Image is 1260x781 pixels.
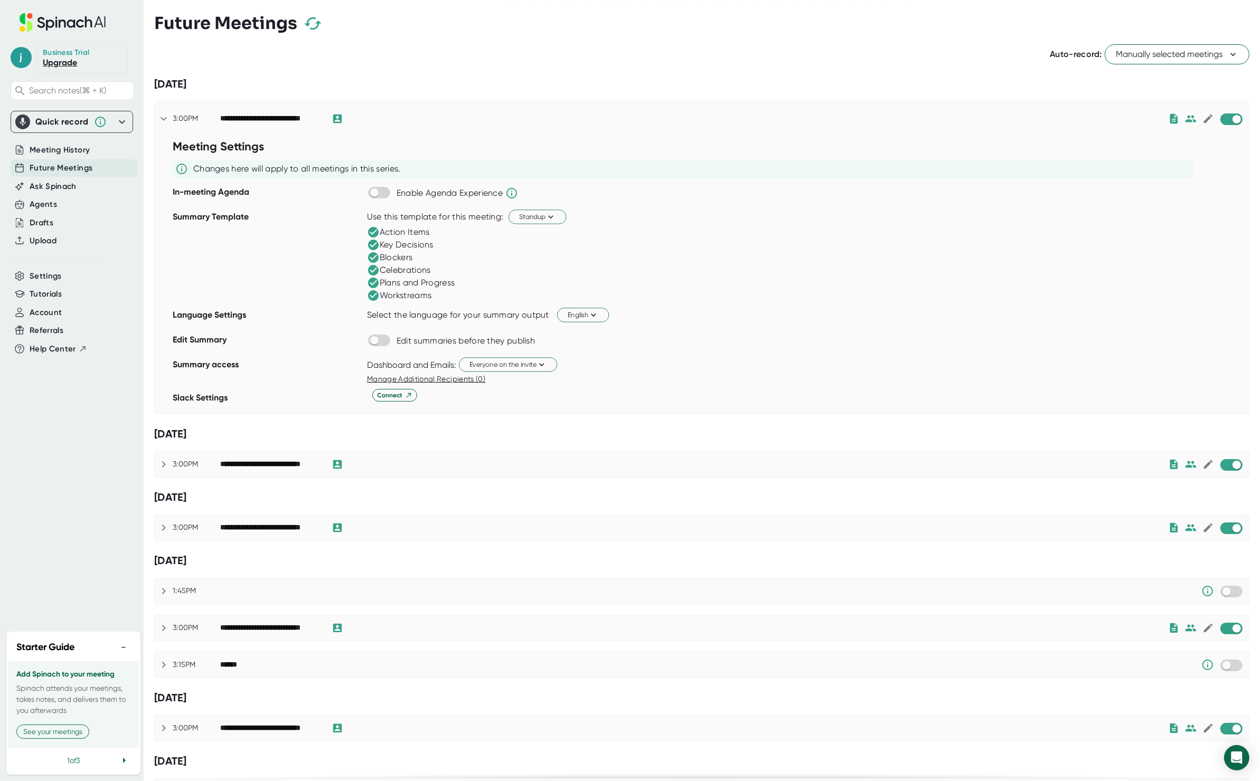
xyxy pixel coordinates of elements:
button: Settings [30,270,62,282]
div: Open Intercom Messenger [1224,745,1249,770]
div: Quick record [15,111,128,132]
div: Business Trial [43,48,91,58]
div: Plans and Progress [367,277,455,289]
button: English [557,308,609,322]
div: Celebrations [367,264,431,277]
div: 3:15PM [173,660,220,670]
div: Workstreams [367,289,431,302]
div: Edit summaries before they publish [397,336,535,346]
div: Meeting Settings [173,136,362,160]
button: Tutorials [30,288,62,300]
div: 3:00PM [173,523,220,532]
div: Quick record [35,117,89,127]
div: [DATE] [154,554,1249,567]
svg: Someone has manually disabled Spinach from this meeting. [1201,659,1214,671]
button: Standup [509,209,567,224]
div: 3:00PM [173,723,220,733]
button: Manually selected meetings [1105,44,1249,64]
div: Slack Settings [173,389,362,414]
p: Spinach attends your meetings, takes notes, and delivers them to you afterwards [16,683,130,716]
span: Help Center [30,343,76,355]
div: Action Items [367,226,430,239]
span: Connect [377,390,412,400]
div: [DATE] [154,491,1249,504]
button: Help Center [30,343,87,355]
div: Use this template for this meeting: [367,212,504,222]
button: Everyone on the invite [459,357,557,372]
div: 1:45PM [173,586,220,596]
div: Select the language for your summary output [367,310,549,320]
h2: Starter Guide [16,640,74,654]
div: Blockers [367,251,412,264]
div: [DATE] [154,427,1249,441]
span: English [568,310,598,320]
div: Changes here will apply to all meetings in this series. [193,164,401,174]
span: Auto-record: [1050,49,1102,59]
div: Key Decisions [367,239,434,251]
button: Upload [30,235,57,247]
button: Future Meetings [30,162,92,174]
button: Agents [30,198,57,211]
span: 1 of 3 [67,756,80,765]
div: 3:00PM [173,460,220,469]
span: j [11,47,32,68]
h3: Future Meetings [154,13,297,33]
span: Everyone on the invite [469,359,547,369]
div: Edit Summary [173,331,362,356]
div: Dashboard and Emails: [367,360,456,370]
button: Connect [372,389,417,402]
button: Account [30,307,62,319]
div: Summary Template [173,208,362,306]
a: Upgrade [43,58,77,68]
button: See your meetings [16,725,89,739]
div: 3:00PM [173,114,220,123]
button: Ask Spinach [30,180,77,193]
h3: Add Spinach to your meeting [16,670,130,679]
div: [DATE] [154,691,1249,704]
div: In-meeting Agenda [173,183,362,208]
span: Manage Additional Recipients (0) [367,375,485,383]
button: Drafts [30,217,53,229]
div: 1:45PM [155,578,1249,604]
svg: Spinach will help run the agenda and keep track of time [505,187,518,199]
button: Referrals [30,325,63,337]
button: − [117,640,130,655]
div: Summary access [173,356,362,389]
span: Search notes (⌘ + K) [29,85,106,96]
span: Manually selected meetings [1116,48,1238,61]
div: [DATE] [154,755,1249,768]
button: Meeting History [30,144,90,156]
span: Standup [519,212,556,222]
div: Enable Agenda Experience [397,188,503,198]
div: Language Settings [173,306,362,331]
svg: Someone has manually disabled Spinach from this meeting. [1201,585,1214,597]
div: 3:00PM [173,623,220,633]
button: Manage Additional Recipients (0) [367,374,485,385]
div: [DATE] [154,78,1249,91]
